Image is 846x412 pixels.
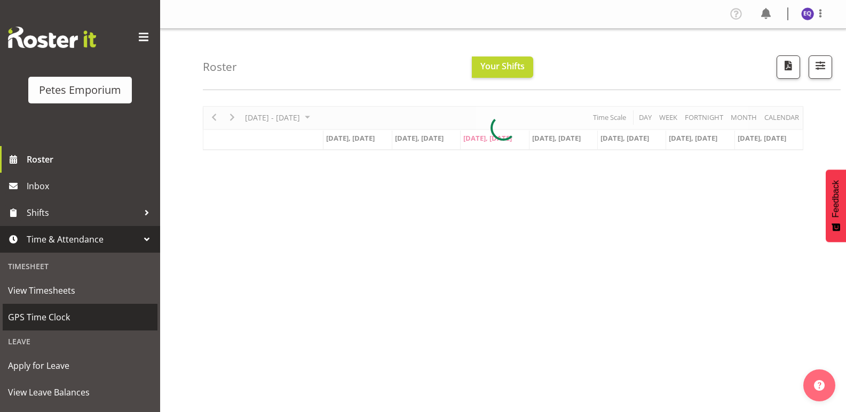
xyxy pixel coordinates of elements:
[826,169,846,242] button: Feedback - Show survey
[3,255,157,277] div: Timesheet
[472,56,533,78] button: Your Shifts
[8,358,152,374] span: Apply for Leave
[777,55,800,79] button: Download a PDF of the roster according to the set date range.
[8,27,96,48] img: Rosterit website logo
[3,379,157,406] a: View Leave Balances
[801,7,814,20] img: esperanza-querido10799.jpg
[480,60,525,72] span: Your Shifts
[814,380,825,391] img: help-xxl-2.png
[27,178,155,194] span: Inbox
[27,151,155,167] span: Roster
[831,180,841,217] span: Feedback
[8,384,152,400] span: View Leave Balances
[27,205,139,221] span: Shifts
[8,282,152,298] span: View Timesheets
[8,309,152,325] span: GPS Time Clock
[203,61,237,73] h4: Roster
[3,330,157,352] div: Leave
[27,231,139,247] span: Time & Attendance
[3,352,157,379] a: Apply for Leave
[39,82,121,98] div: Petes Emporium
[3,304,157,330] a: GPS Time Clock
[3,277,157,304] a: View Timesheets
[809,55,832,79] button: Filter Shifts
